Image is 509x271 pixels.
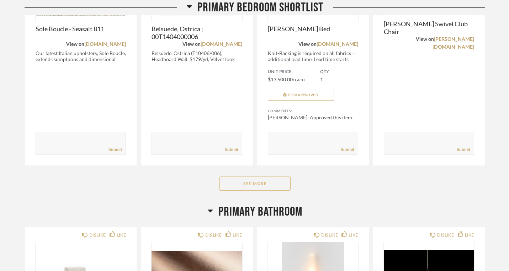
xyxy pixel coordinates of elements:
[293,78,305,82] span: / Each
[219,177,291,191] button: See More
[437,232,454,239] div: DISLIKE
[433,37,474,50] a: [PERSON_NAME][DOMAIN_NAME]
[268,114,358,121] div: [PERSON_NAME]: Approved this item.
[349,232,358,239] div: LIKE
[416,37,434,42] span: View on
[457,147,470,153] a: Submit
[225,147,238,153] a: Submit
[268,90,334,101] button: Item Approved
[268,69,320,75] span: Unit Price
[320,76,323,82] span: 1
[152,25,242,40] span: Belsuede, Ostrica ; 00T1404000006
[268,76,293,82] span: $13,500.00
[320,69,358,75] span: QTY
[205,232,222,239] div: DISLIKE
[218,204,302,219] span: Primary Bathroom
[317,42,358,47] a: [DOMAIN_NAME]
[384,20,474,36] span: [PERSON_NAME] Swivel Club Chair
[465,232,474,239] div: LIKE
[201,42,242,47] a: [DOMAIN_NAME]
[89,232,106,239] div: DISLIKE
[341,147,354,153] a: Submit
[84,42,126,47] a: [DOMAIN_NAME]
[233,232,242,239] div: LIKE
[268,108,358,115] div: Comments:
[36,50,126,68] div: Our latest Italian upholstery, Sole Boucle, extends sumptuous and dimensional boucle...
[268,50,358,68] div: Knit-Backing is required on all fabrics = additional lead time. Lead time starts when ...
[108,147,122,153] a: Submit
[321,232,338,239] div: DISLIKE
[182,42,201,47] span: View on
[117,232,126,239] div: LIKE
[268,25,358,33] span: [PERSON_NAME] Bed
[288,93,319,97] span: Item Approved
[66,42,84,47] span: View on
[298,42,317,47] span: View on
[152,50,242,68] div: Belsuede, Ostrica (T10406/006), Headboard Wall, $179/yd, Velvet look and feel
[36,25,126,33] span: Sole Boucle - Seasalt 811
